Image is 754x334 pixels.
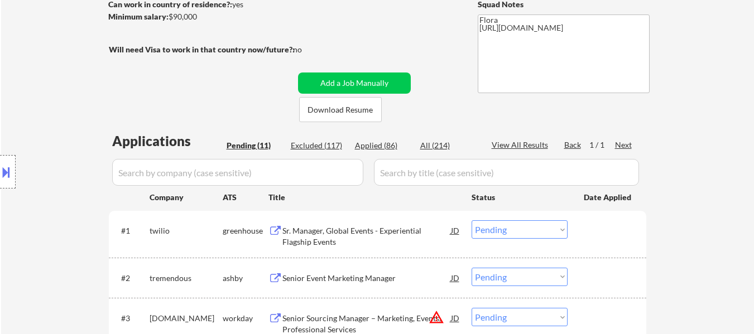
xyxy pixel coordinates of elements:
strong: Minimum salary: [108,12,169,21]
div: View All Results [492,139,551,151]
div: Senior Event Marketing Manager [282,273,451,284]
div: All (214) [420,140,476,151]
div: #2 [121,273,141,284]
div: Next [615,139,633,151]
button: warning_amber [429,309,444,325]
div: Pending (11) [227,140,282,151]
strong: Will need Visa to work in that country now/future?: [109,45,295,54]
div: workday [223,313,268,324]
div: JD [450,268,461,288]
div: Date Applied [584,192,633,203]
input: Search by company (case sensitive) [112,159,363,186]
div: $90,000 [108,11,294,22]
div: JD [450,220,461,240]
div: ATS [223,192,268,203]
div: greenhouse [223,225,268,236]
button: Download Resume [299,97,382,122]
div: 1 / 1 [589,139,615,151]
div: Status [472,187,568,207]
div: JD [450,308,461,328]
div: Sr. Manager, Global Events - Experiential Flagship Events [282,225,451,247]
div: Back [564,139,582,151]
div: tremendous [150,273,223,284]
div: Applied (86) [355,140,411,151]
button: Add a Job Manually [298,72,411,94]
div: Title [268,192,461,203]
div: Excluded (117) [291,140,347,151]
div: no [293,44,325,55]
div: [DOMAIN_NAME] [150,313,223,324]
input: Search by title (case sensitive) [374,159,639,186]
div: ashby [223,273,268,284]
div: #3 [121,313,141,324]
